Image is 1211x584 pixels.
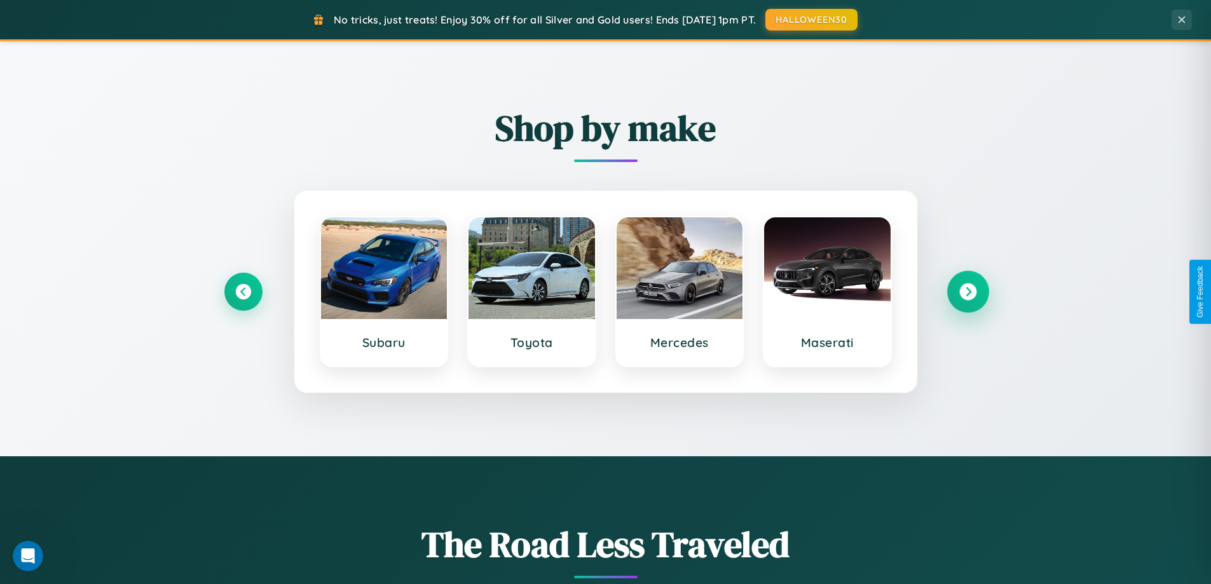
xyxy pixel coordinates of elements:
button: HALLOWEEN30 [765,9,858,31]
h1: The Road Less Traveled [224,520,987,569]
span: No tricks, just treats! Enjoy 30% off for all Silver and Gold users! Ends [DATE] 1pm PT. [334,13,756,26]
div: Give Feedback [1196,266,1205,318]
h2: Shop by make [224,104,987,153]
h3: Toyota [481,335,582,350]
iframe: Intercom live chat [13,541,43,571]
h3: Maserati [777,335,878,350]
h3: Mercedes [629,335,730,350]
h3: Subaru [334,335,435,350]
